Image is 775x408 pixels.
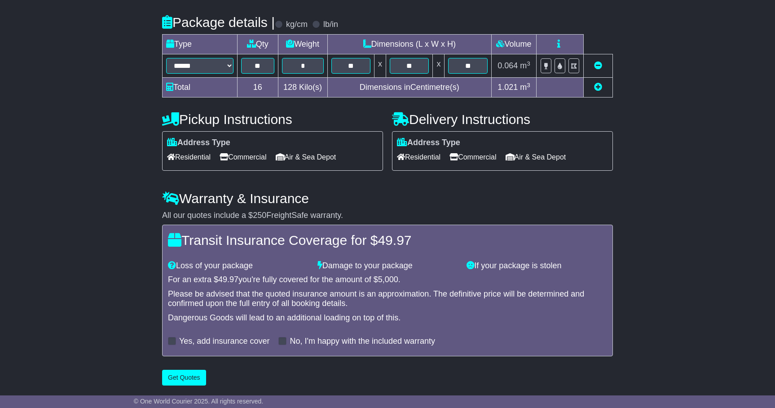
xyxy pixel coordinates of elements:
div: Dangerous Goods will lead to an additional loading on top of this. [168,313,607,323]
td: Dimensions in Centimetre(s) [327,78,491,98]
td: Qty [238,35,278,54]
span: 0.064 [498,61,518,70]
td: Total [163,78,238,98]
span: 250 [253,211,266,220]
sup: 3 [527,60,530,67]
span: Residential [167,150,211,164]
span: m [520,83,530,92]
span: Air & Sea Depot [276,150,336,164]
a: Add new item [594,83,602,92]
div: Damage to your package [313,261,462,271]
h4: Package details | [162,15,275,30]
button: Get Quotes [162,370,206,386]
label: lb/in [323,20,338,30]
td: Dimensions (L x W x H) [327,35,491,54]
label: No, I'm happy with the included warranty [290,337,435,346]
label: Address Type [167,138,230,148]
a: Remove this item [594,61,602,70]
span: © One World Courier 2025. All rights reserved. [134,398,264,405]
div: All our quotes include a $ FreightSafe warranty. [162,211,613,221]
td: Type [163,35,238,54]
label: kg/cm [286,20,308,30]
h4: Transit Insurance Coverage for $ [168,233,607,248]
td: Weight [278,35,327,54]
td: Volume [491,35,536,54]
span: Air & Sea Depot [506,150,566,164]
span: m [520,61,530,70]
td: x [433,54,445,78]
div: If your package is stolen [462,261,612,271]
div: For an extra $ you're fully covered for the amount of $ . [168,275,607,285]
span: Residential [397,150,440,164]
div: Loss of your package [163,261,313,271]
h4: Delivery Instructions [392,112,613,127]
td: Kilo(s) [278,78,327,98]
h4: Warranty & Insurance [162,191,613,206]
sup: 3 [527,82,530,89]
span: 49.97 [378,233,411,248]
label: Address Type [397,138,460,148]
td: x [374,54,386,78]
h4: Pickup Instructions [162,112,383,127]
span: 5,000 [378,275,398,284]
label: Yes, add insurance cover [179,337,269,346]
span: 49.97 [218,275,238,284]
span: 128 [283,83,297,92]
div: Please be advised that the quoted insurance amount is an approximation. The definitive price will... [168,289,607,309]
td: 16 [238,78,278,98]
span: Commercial [449,150,496,164]
span: 1.021 [498,83,518,92]
span: Commercial [220,150,266,164]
